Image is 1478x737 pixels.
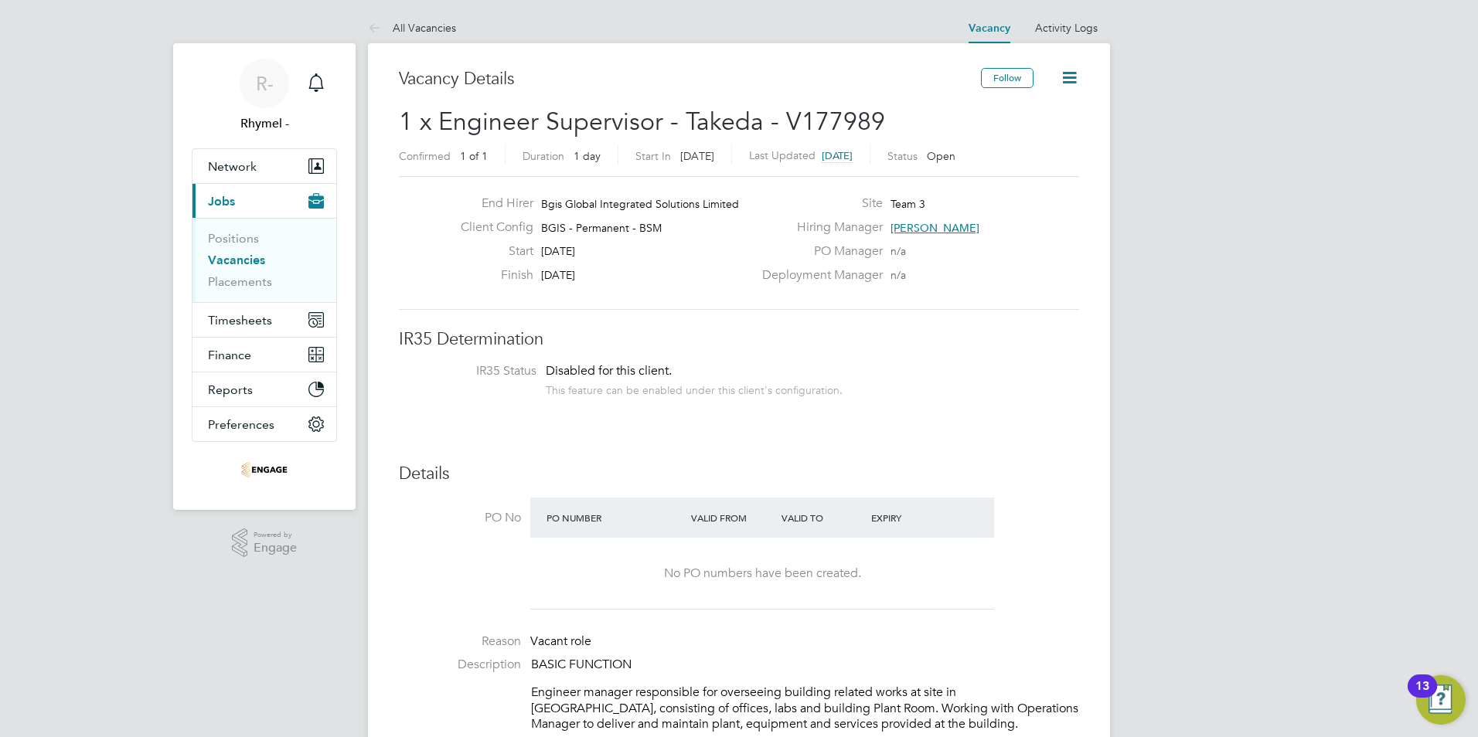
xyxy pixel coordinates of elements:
[1035,21,1098,35] a: Activity Logs
[927,149,955,163] span: Open
[822,149,853,162] span: [DATE]
[891,221,979,235] span: [PERSON_NAME]
[531,657,1079,673] p: BASIC FUNCTION
[254,528,297,542] span: Powered by
[543,504,687,532] div: PO Number
[192,338,336,372] button: Finance
[891,197,925,211] span: Team 3
[399,149,451,163] label: Confirmed
[192,114,337,133] span: Rhymel -
[208,417,274,432] span: Preferences
[414,363,536,379] label: IR35 Status
[541,268,575,282] span: [DATE]
[399,107,885,137] span: 1 x Engineer Supervisor - Takeda - V177989
[399,633,521,650] label: Reason
[523,149,564,163] label: Duration
[192,407,336,441] button: Preferences
[192,149,336,183] button: Network
[981,68,1034,88] button: Follow
[891,268,906,282] span: n/a
[753,267,883,284] label: Deployment Manager
[448,219,533,236] label: Client Config
[208,313,272,328] span: Timesheets
[635,149,671,163] label: Start In
[531,684,1079,732] p: Engineer manager responsible for overseeing building related works at site in [GEOGRAPHIC_DATA], ...
[574,149,601,163] span: 1 day
[192,303,336,337] button: Timesheets
[192,218,336,302] div: Jobs
[448,267,533,284] label: Finish
[192,184,336,218] button: Jobs
[887,149,918,163] label: Status
[208,274,272,289] a: Placements
[753,219,883,236] label: Hiring Manager
[208,159,257,174] span: Network
[208,382,253,397] span: Reports
[173,43,356,510] nav: Main navigation
[241,457,288,482] img: thrivesw-logo-retina.png
[546,379,843,397] div: This feature can be enabled under this client's configuration.
[399,657,521,673] label: Description
[541,221,662,235] span: BGIS - Permanent - BSM
[208,194,235,209] span: Jobs
[399,68,981,90] h3: Vacancy Details
[530,633,591,649] span: Vacant role
[192,457,337,482] a: Go to home page
[399,463,1079,485] h3: Details
[1416,675,1466,725] button: Open Resource Center, 13 new notifications
[368,21,456,35] a: All Vacancies
[541,197,739,211] span: Bgis Global Integrated Solutions Limited
[208,253,265,267] a: Vacancies
[749,148,816,162] label: Last Updated
[192,372,336,406] button: Reports
[208,231,259,246] a: Positions
[1415,686,1429,706] div: 13
[680,149,714,163] span: [DATE]
[753,243,883,260] label: PO Manager
[460,149,488,163] span: 1 of 1
[232,528,298,558] a: Powered byEngage
[448,243,533,260] label: Start
[541,244,575,258] span: [DATE]
[867,504,958,532] div: Expiry
[687,504,778,532] div: Valid From
[778,504,868,532] div: Valid To
[969,22,1010,35] a: Vacancy
[256,73,274,93] span: R-
[208,348,251,362] span: Finance
[546,363,672,379] span: Disabled for this client.
[399,328,1079,351] h3: IR35 Determination
[192,59,337,133] a: R-Rhymel -
[546,565,979,582] div: No PO numbers have been created.
[399,510,521,526] label: PO No
[254,542,297,555] span: Engage
[891,244,906,258] span: n/a
[448,195,533,212] label: End Hirer
[753,195,883,212] label: Site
